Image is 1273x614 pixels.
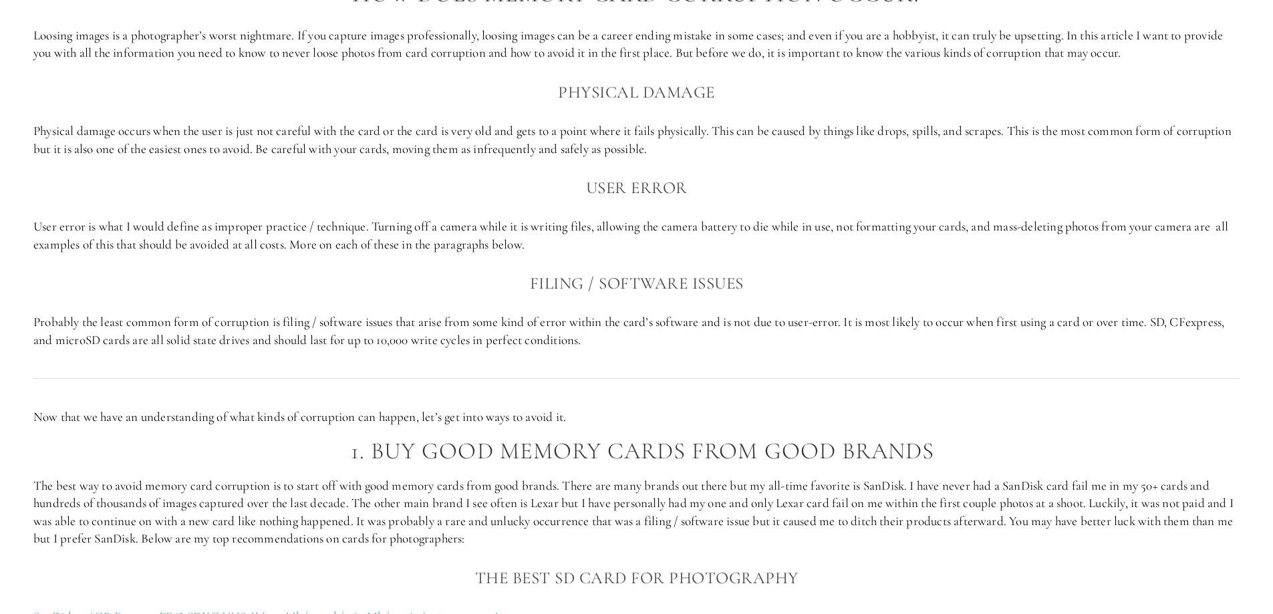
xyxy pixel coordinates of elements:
[33,79,1240,106] h3: Physical damage
[33,565,1240,591] h3: The best SD Card for photography
[33,270,1240,297] h3: Filing / Software Issues
[33,122,1240,158] p: Physical damage occurs when the user is just not careful with the card or the card is very old an...
[33,313,1240,349] p: Probably the least common form of corruption is filing / software issues that arise from some kin...
[33,218,1240,253] p: User error is what I would define as improper practice / technique. Turning off a camera while it...
[33,408,1240,426] p: Now that we have an understanding of what kinds of corruption can happen, let’s get into ways to ...
[33,27,1240,62] p: Loosing images is a photographer’s worst nightmare. If you capture images professionally, loosing...
[60,438,1240,464] h2: buy good memory cards From Good brands
[33,174,1240,201] h3: User Error
[33,477,1240,548] p: The best way to avoid memory card corruption is to start off with good memory cards from good bra...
